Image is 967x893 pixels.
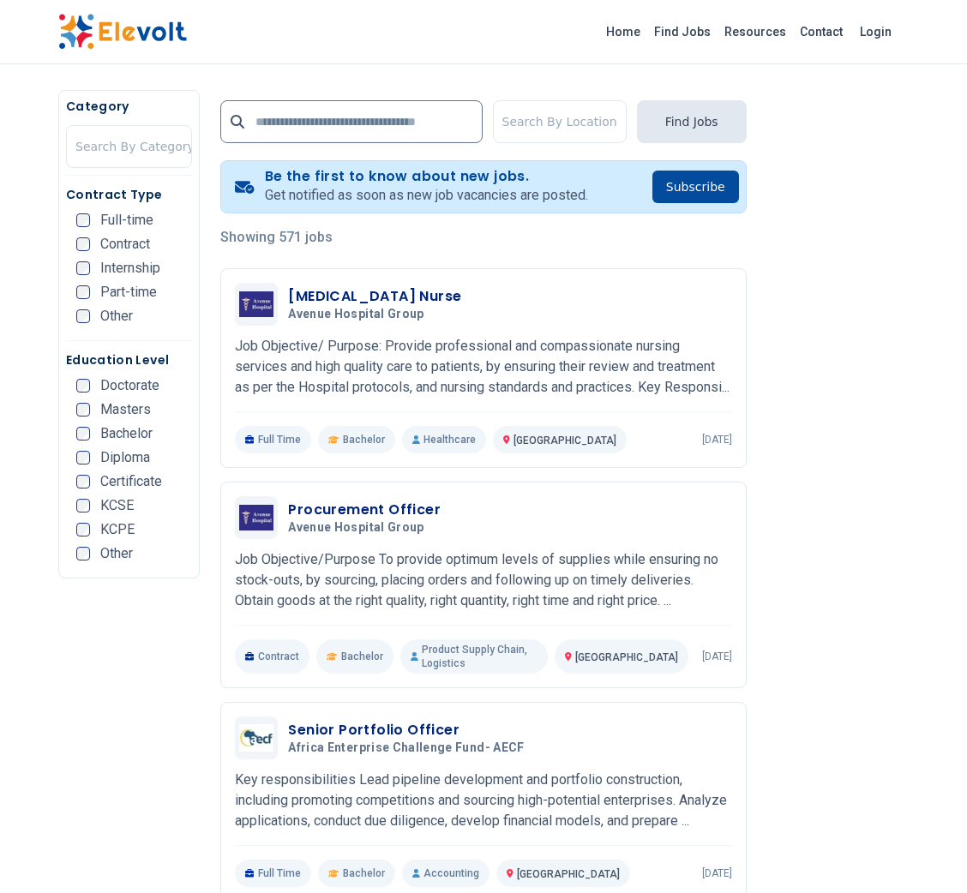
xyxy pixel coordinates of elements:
span: [GEOGRAPHIC_DATA] [517,868,620,880]
span: KCSE [100,499,134,512]
input: Bachelor [76,427,90,441]
h5: Category [66,98,192,115]
p: Contract [235,639,309,674]
input: Other [76,309,90,323]
img: Avenue Hospital Group [239,291,273,317]
span: Avenue Hospital Group [288,307,423,322]
span: Diploma [100,451,150,464]
p: Showing 571 jobs [220,227,746,248]
span: Full-time [100,213,153,227]
input: Contract [76,237,90,251]
h3: Procurement Officer [288,500,441,520]
span: Bachelor [343,433,385,446]
span: [GEOGRAPHIC_DATA] [575,651,678,663]
span: Part-time [100,285,157,299]
a: Contact [793,18,850,45]
input: KCPE [76,523,90,536]
span: Internship [100,261,160,275]
h5: Education Level [66,351,192,369]
span: Africa Enterprise Challenge Fund- AECF [288,740,524,756]
span: Masters [100,403,151,417]
input: Diploma [76,451,90,464]
p: Job Objective/ Purpose: Provide professional and compassionate nursing services and high quality ... [235,336,731,398]
a: Find Jobs [647,18,718,45]
input: Part-time [76,285,90,299]
h4: Be the first to know about new jobs. [265,168,588,185]
h3: [MEDICAL_DATA] Nurse [288,286,461,307]
input: Other [76,547,90,560]
img: Elevolt [58,14,187,50]
iframe: Chat Widget [881,811,967,893]
input: Internship [76,261,90,275]
p: Accounting [402,860,490,887]
p: [DATE] [702,650,732,663]
input: KCSE [76,499,90,512]
button: Find Jobs [637,100,747,143]
p: Product Supply Chain, Logistics [400,639,548,674]
p: Full Time [235,860,311,887]
input: Doctorate [76,379,90,393]
span: [GEOGRAPHIC_DATA] [514,435,616,446]
img: Africa Enterprise Challenge Fund- AECF [239,724,273,752]
a: Africa Enterprise Challenge Fund- AECFSenior Portfolio OfficerAfrica Enterprise Challenge Fund- A... [235,716,731,887]
img: Avenue Hospital Group [239,505,273,530]
input: Masters [76,403,90,417]
p: Get notified as soon as new job vacancies are posted. [265,185,588,206]
a: Home [599,18,647,45]
span: Certificate [100,475,162,488]
input: Full-time [76,213,90,227]
p: [DATE] [702,866,732,880]
span: Doctorate [100,379,159,393]
span: Contract [100,237,150,251]
input: Certificate [76,475,90,488]
p: Key responsibilities Lead pipeline development and portfolio construction, including promoting co... [235,770,731,831]
span: Bachelor [343,866,385,880]
a: Avenue Hospital GroupProcurement OfficerAvenue Hospital GroupJob Objective/Purpose To provide opt... [235,496,731,674]
h5: Contract Type [66,186,192,203]
p: Job Objective/Purpose To provide optimum levels of supplies while ensuring no stock-outs, by sour... [235,549,731,611]
span: Other [100,309,133,323]
a: Avenue Hospital Group[MEDICAL_DATA] NurseAvenue Hospital GroupJob Objective/ Purpose: Provide pro... [235,283,731,453]
a: Login [850,15,902,49]
span: Other [100,547,133,560]
span: KCPE [100,523,135,536]
h3: Senior Portfolio Officer [288,720,531,740]
p: Healthcare [402,426,486,453]
span: Bachelor [100,427,153,441]
p: [DATE] [702,433,732,446]
a: Resources [718,18,793,45]
span: Avenue Hospital Group [288,520,423,536]
p: Full Time [235,426,311,453]
span: Bachelor [341,650,383,663]
button: Subscribe [652,171,739,203]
